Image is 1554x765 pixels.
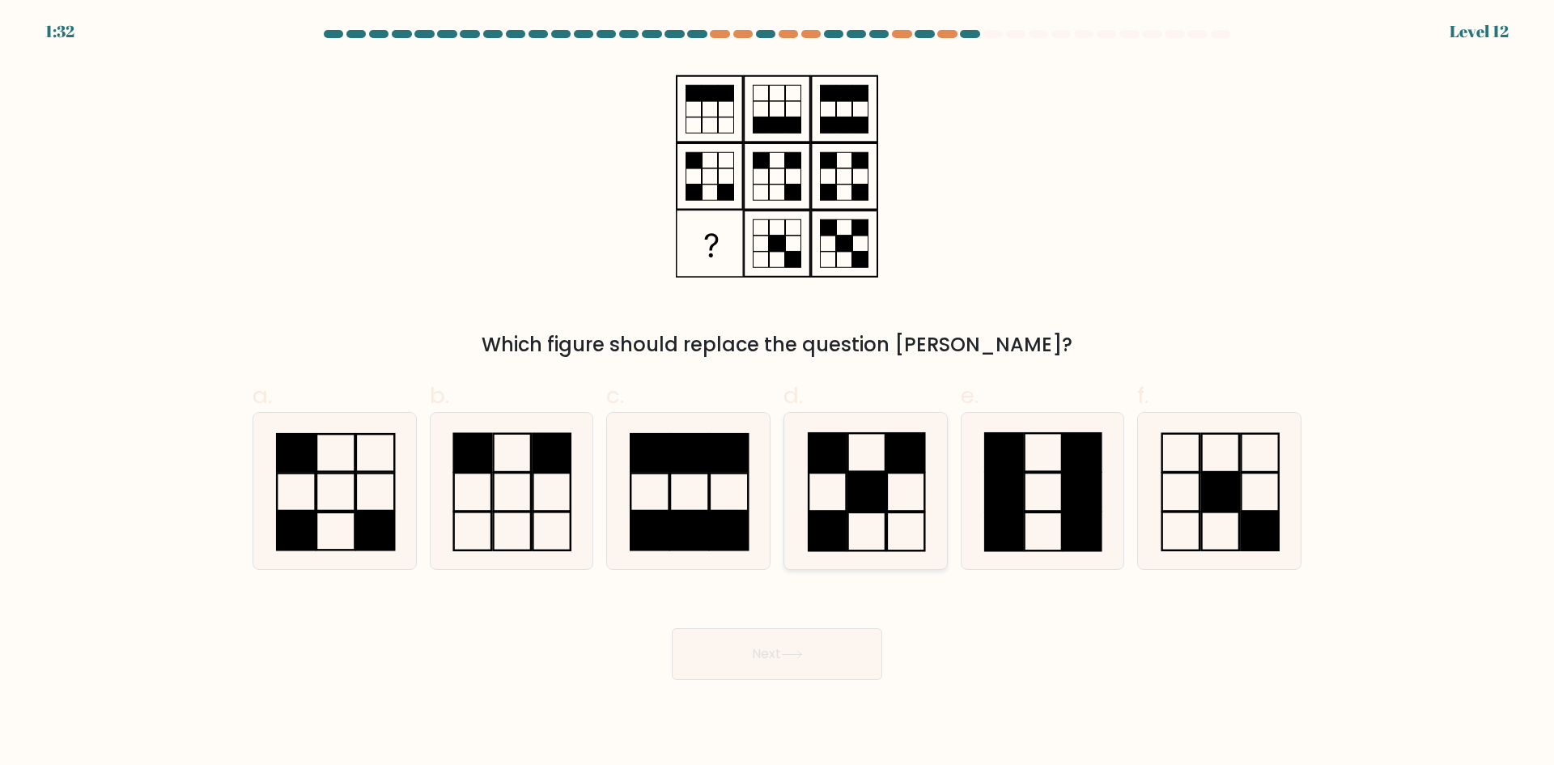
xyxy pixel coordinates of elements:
span: d. [783,380,803,411]
span: c. [606,380,624,411]
div: 1:32 [45,19,74,44]
span: f. [1137,380,1149,411]
div: Which figure should replace the question [PERSON_NAME]? [262,330,1292,359]
span: b. [430,380,449,411]
div: Level 12 [1450,19,1509,44]
button: Next [672,628,882,680]
span: e. [961,380,979,411]
span: a. [253,380,272,411]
